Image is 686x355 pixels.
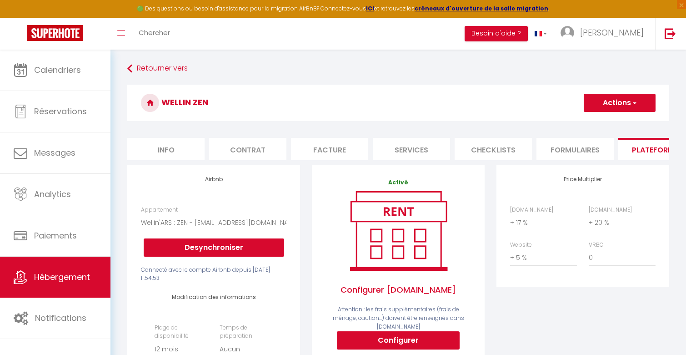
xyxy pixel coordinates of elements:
span: Réservations [34,106,87,117]
img: Super Booking [27,25,83,41]
span: Configurer [DOMAIN_NAME] [325,274,471,305]
img: ... [561,26,574,40]
a: Chercher [132,18,177,50]
li: Info [127,138,205,160]
button: Besoin d'aide ? [465,26,528,41]
h4: Modification des informations [155,294,273,300]
span: [PERSON_NAME] [580,27,644,38]
img: rent.png [340,187,456,274]
button: Configurer [337,331,460,350]
h4: Airbnb [141,176,286,183]
a: créneaux d'ouverture de la salle migration [415,5,548,12]
button: Actions [584,94,656,112]
img: logout [665,28,676,39]
li: Facture [291,138,368,160]
h4: Price Multiplier [510,176,656,183]
label: [DOMAIN_NAME] [510,206,553,214]
label: Appartement [141,206,178,214]
label: Temps de préparation [220,324,273,341]
button: Desynchroniser [144,238,284,257]
li: Contrat [209,138,286,160]
li: Formulaires [536,138,614,160]
label: Website [510,241,532,249]
li: Checklists [455,138,532,160]
span: Messages [34,147,75,158]
span: Attention : les frais supplémentaires (frais de ménage, caution...) doivent être renseignés dans ... [333,305,464,330]
span: Notifications [35,312,86,324]
div: Connecté avec le compte Airbnb depuis [DATE] 11:54:53 [141,266,286,283]
span: Calendriers [34,64,81,76]
li: Services [373,138,450,160]
span: Hébergement [34,271,90,283]
span: Paiements [34,230,77,241]
label: VRBO [589,241,604,249]
h3: Wellin ZEN [127,85,669,121]
label: Plage de disponibilité [155,324,208,341]
span: Analytics [34,188,71,200]
span: Chercher [139,28,170,37]
a: ... [PERSON_NAME] [554,18,655,50]
p: Activé [325,178,471,187]
label: [DOMAIN_NAME] [589,206,632,214]
a: ICI [366,5,374,12]
a: Retourner vers [127,61,669,77]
